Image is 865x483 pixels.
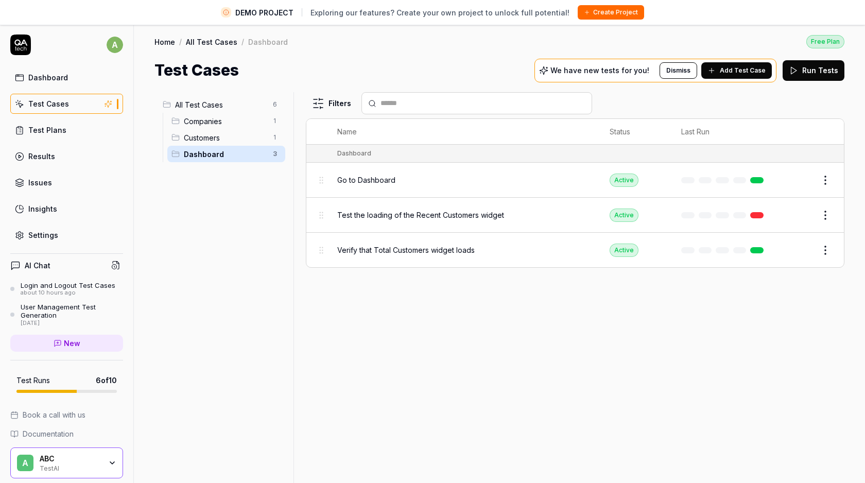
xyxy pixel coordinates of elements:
[21,303,123,320] div: User Management Test Generation
[10,94,123,114] a: Test Cases
[21,320,123,327] div: [DATE]
[184,132,267,143] span: Customers
[40,463,101,472] div: TestAI
[310,7,569,18] span: Exploring our features? Create your own project to unlock full potential!
[40,454,101,463] div: ABC
[175,99,267,110] span: All Test Cases
[306,93,357,114] button: Filters
[806,34,844,48] button: Free Plan
[269,115,281,127] span: 1
[96,375,117,386] span: 6 of 10
[337,175,395,185] span: Go to Dashboard
[28,203,57,214] div: Insights
[28,151,55,162] div: Results
[610,209,638,222] div: Active
[28,98,69,109] div: Test Cases
[107,34,123,55] button: a
[154,37,175,47] a: Home
[184,149,267,160] span: Dashboard
[10,428,123,439] a: Documentation
[21,281,115,289] div: Login and Logout Test Cases
[550,67,649,74] p: We have new tests for you!
[10,67,123,88] a: Dashboard
[184,116,267,127] span: Companies
[21,289,115,297] div: about 10 hours ago
[783,60,844,81] button: Run Tests
[578,5,644,20] button: Create Project
[10,447,123,478] button: AABCTestAI
[10,281,123,297] a: Login and Logout Test Casesabout 10 hours ago
[306,163,844,198] tr: Go to DashboardActive
[248,37,288,47] div: Dashboard
[28,125,66,135] div: Test Plans
[10,303,123,326] a: User Management Test Generation[DATE]
[610,174,638,187] div: Active
[610,244,638,257] div: Active
[10,409,123,420] a: Book a call with us
[28,177,52,188] div: Issues
[179,37,182,47] div: /
[720,66,766,75] span: Add Test Case
[337,210,504,220] span: Test the loading of the Recent Customers widget
[10,173,123,193] a: Issues
[10,199,123,219] a: Insights
[337,149,371,158] div: Dashboard
[64,338,80,349] span: New
[10,225,123,245] a: Settings
[17,455,33,471] span: A
[167,113,285,129] div: Drag to reorderCompanies1
[241,37,244,47] div: /
[25,260,50,271] h4: AI Chat
[167,146,285,162] div: Drag to reorderDashboard3
[806,35,844,48] div: Free Plan
[599,119,671,145] th: Status
[186,37,237,47] a: All Test Cases
[269,148,281,160] span: 3
[337,245,475,255] span: Verify that Total Customers widget loads
[10,146,123,166] a: Results
[660,62,697,79] button: Dismiss
[10,120,123,140] a: Test Plans
[269,98,281,111] span: 6
[10,335,123,352] a: New
[167,129,285,146] div: Drag to reorderCustomers1
[16,376,50,385] h5: Test Runs
[28,72,68,83] div: Dashboard
[269,131,281,144] span: 1
[23,428,74,439] span: Documentation
[154,59,239,82] h1: Test Cases
[235,7,293,18] span: DEMO PROJECT
[107,37,123,53] span: a
[306,198,844,233] tr: Test the loading of the Recent Customers widgetActive
[701,62,772,79] button: Add Test Case
[327,119,599,145] th: Name
[28,230,58,240] div: Settings
[671,119,778,145] th: Last Run
[306,233,844,267] tr: Verify that Total Customers widget loadsActive
[23,409,85,420] span: Book a call with us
